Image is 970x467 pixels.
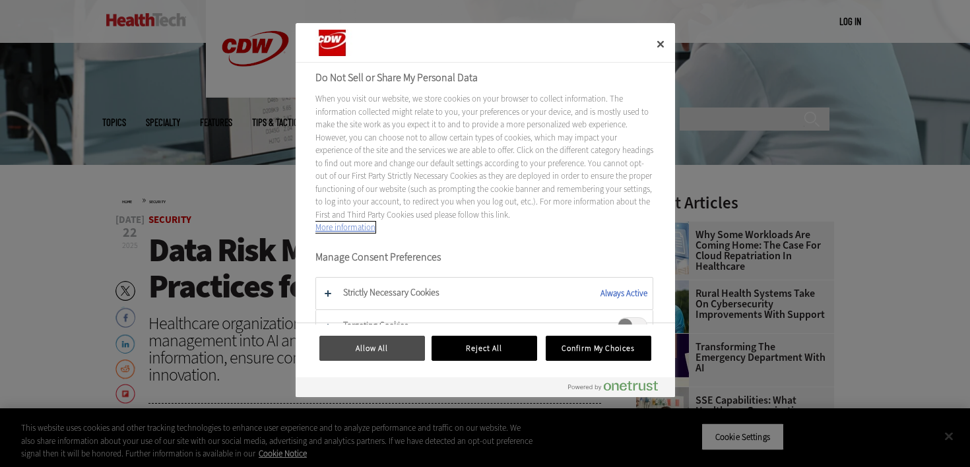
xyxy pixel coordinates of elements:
button: Reject All [432,336,537,361]
a: More information about your privacy, opens in a new tab [315,222,375,233]
img: Company Logo [315,30,379,56]
img: Powered by OneTrust Opens in a new Tab [568,381,658,391]
a: Powered by OneTrust Opens in a new Tab [568,381,668,397]
button: Close [646,30,675,59]
button: Allow All [319,336,425,361]
h2: Do Not Sell or Share My Personal Data [315,70,653,86]
button: Confirm My Choices [546,336,651,361]
div: Do Not Sell or Share My Personal Data [296,23,675,396]
span: Targeting Cookies [618,317,647,334]
div: When you visit our website, we store cookies on your browser to collect information. The informat... [315,92,653,233]
div: Company Logo [315,30,395,56]
div: Preference center [296,23,675,396]
h3: Manage Consent Preferences [315,251,653,271]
